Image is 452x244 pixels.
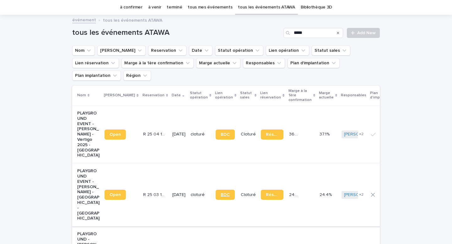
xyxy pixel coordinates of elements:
a: Open [105,190,126,200]
p: Plan d'implantation [370,90,396,101]
p: Cloturé [241,192,256,198]
p: 24.8 % [289,191,302,198]
p: 36.7 % [289,130,302,137]
button: Statut sales [312,45,350,56]
p: cloturé [191,132,211,137]
h1: tous les événements ATAWA [72,28,281,37]
p: [PERSON_NAME] [104,92,135,99]
button: Région [123,71,151,81]
button: Marge à la 1ère confirmation [121,58,194,68]
p: Statut opération [190,90,208,101]
button: Lien réservation [72,58,119,68]
span: Add New [357,31,376,35]
span: BDC [221,132,230,137]
p: PLAYGROUND EVENT - [PERSON_NAME] - [GEOGRAPHIC_DATA] - [GEOGRAPHIC_DATA] [77,168,100,221]
input: Search [283,28,343,38]
button: Plan implantation [72,71,121,81]
p: Responsables [341,92,366,99]
p: Lien opération [215,90,233,101]
button: Lien opération [266,45,309,56]
p: Cloturé [241,132,256,137]
a: BDC [216,190,235,200]
button: Statut opération [215,45,263,56]
span: Open [110,193,121,197]
p: R 25 04 1017 [143,130,167,137]
span: Réservation [266,193,278,197]
p: [DATE] [172,132,186,137]
a: Réservation [261,130,283,140]
a: événement [72,16,96,23]
button: Plan d'implantation [288,58,340,68]
button: Lien Stacker [97,45,146,56]
p: Marge actuelle [319,90,334,101]
button: Marge actuelle [196,58,240,68]
p: Date [172,92,181,99]
p: Marge à la 1ère confirmation [288,88,312,103]
span: Réservation [266,132,278,137]
a: BDC [216,130,235,140]
button: Date [189,45,213,56]
a: Réservation [261,190,283,200]
a: Add New [347,28,380,38]
span: BDC [221,193,230,197]
p: Nom [77,92,86,99]
button: Reservation [148,45,186,56]
span: Open [110,132,121,137]
p: 24.4% [320,191,333,198]
span: + 2 [359,132,363,136]
a: Open [105,130,126,140]
a: [PERSON_NAME] [344,132,378,137]
p: cloturé [191,192,211,198]
p: PLAYGROUND EVENT - [PERSON_NAME] - Vertigo 2025 - [GEOGRAPHIC_DATA] [77,111,100,158]
a: [PERSON_NAME] [344,192,378,198]
p: Reservation [143,92,164,99]
span: + 2 [359,193,363,197]
p: tous les événements ATAWA [103,16,162,23]
button: Nom [72,45,95,56]
p: Statut sales [240,90,253,101]
p: [DATE] [172,192,186,198]
p: R 25 03 1011 [143,191,167,198]
p: 37.1% [320,130,331,137]
p: Lien réservation [260,90,281,101]
button: Responsables [243,58,285,68]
